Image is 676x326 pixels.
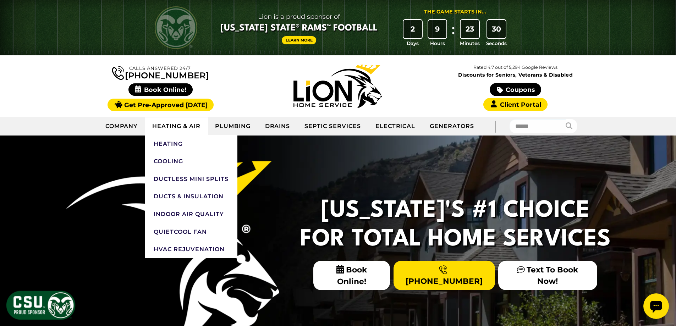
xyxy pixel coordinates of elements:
a: Ducts & Insulation [145,188,237,205]
a: Indoor Air Quality [145,205,237,223]
a: Text To Book Now! [498,261,597,290]
span: Seconds [486,40,507,47]
a: Company [98,117,145,135]
img: CSU Sponsor Badge [5,290,76,321]
div: Open chat widget [3,3,28,28]
span: Book Online! [128,83,193,96]
a: Plumbing [208,117,258,135]
h2: [US_STATE]'s #1 Choice For Total Home Services [296,197,615,254]
span: Hours [430,40,445,47]
a: Ductless Mini Splits [145,170,237,188]
a: Septic Services [297,117,368,135]
a: Cooling [145,153,237,170]
span: Days [407,40,419,47]
a: Get Pre-Approved [DATE] [108,99,214,111]
div: | [481,117,510,136]
a: Heating [145,135,237,153]
div: 9 [428,20,447,38]
div: The Game Starts in... [424,8,486,16]
a: Learn More [282,36,317,44]
div: 30 [487,20,506,38]
a: Electrical [368,117,423,135]
a: Generators [423,117,481,135]
span: Minutes [460,40,480,47]
p: Rated 4.7 out of 5,294 Google Reviews [427,63,604,71]
div: 2 [403,20,422,38]
a: [PHONE_NUMBER] [112,65,209,80]
a: Coupons [490,83,541,96]
div: 23 [461,20,479,38]
span: Discounts for Seniors, Veterans & Disabled [428,72,603,77]
a: Drains [258,117,298,135]
a: Heating & Air [145,117,208,135]
img: Lion Home Service [293,65,382,108]
div: : [450,20,457,47]
span: Book Online! [313,261,390,290]
span: Lion is a proud sponsor of [220,11,378,22]
a: HVAC Rejuvenation [145,241,237,258]
img: CSU Rams logo [155,6,197,49]
span: [US_STATE] State® Rams™ Football [220,22,378,34]
a: [PHONE_NUMBER] [394,261,495,290]
a: Client Portal [483,98,547,111]
a: QuietCool Fan [145,223,237,241]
